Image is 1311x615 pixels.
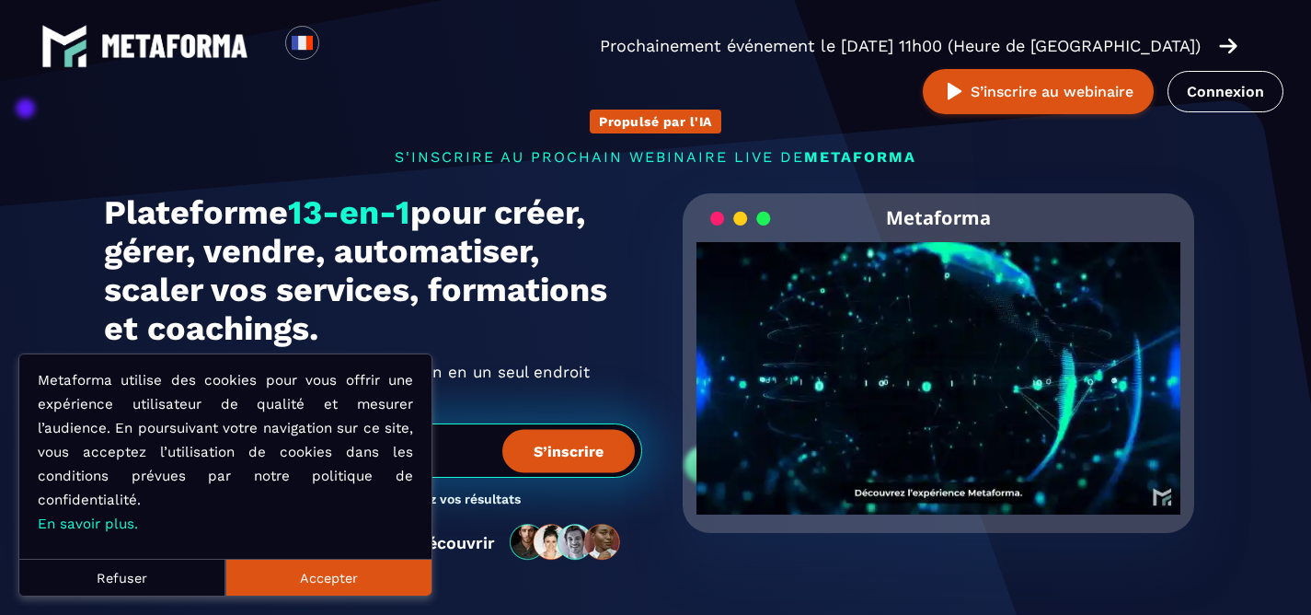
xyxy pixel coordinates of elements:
[41,23,87,69] img: logo
[502,429,635,472] button: S’inscrire
[291,31,314,54] img: fr
[504,523,627,562] img: community-people
[600,33,1201,59] p: Prochainement événement le [DATE] 11h00 (Heure de [GEOGRAPHIC_DATA])
[1219,36,1237,56] img: arrow-right
[1167,71,1283,112] a: Connexion
[104,193,642,348] h1: Plateforme pour créer, gérer, vendre, automatiser, scaler vos services, formations et coachings.
[101,34,248,58] img: logo
[923,69,1154,114] button: S’inscrire au webinaire
[804,148,916,166] span: METAFORMA
[943,80,966,103] img: play
[335,35,349,57] input: Search for option
[387,492,521,509] h3: Boostez vos résultats
[886,193,991,242] h2: Metaforma
[19,559,225,596] button: Refuser
[319,26,364,66] div: Search for option
[288,193,410,232] span: 13-en-1
[225,559,431,596] button: Accepter
[696,242,1181,484] video: Your browser does not support the video tag.
[38,368,413,536] p: Metaforma utilise des cookies pour vous offrir une expérience utilisateur de qualité et mesurer l...
[710,210,771,227] img: loading
[38,516,138,532] a: En savoir plus.
[104,148,1208,166] p: s'inscrire au prochain webinaire live de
